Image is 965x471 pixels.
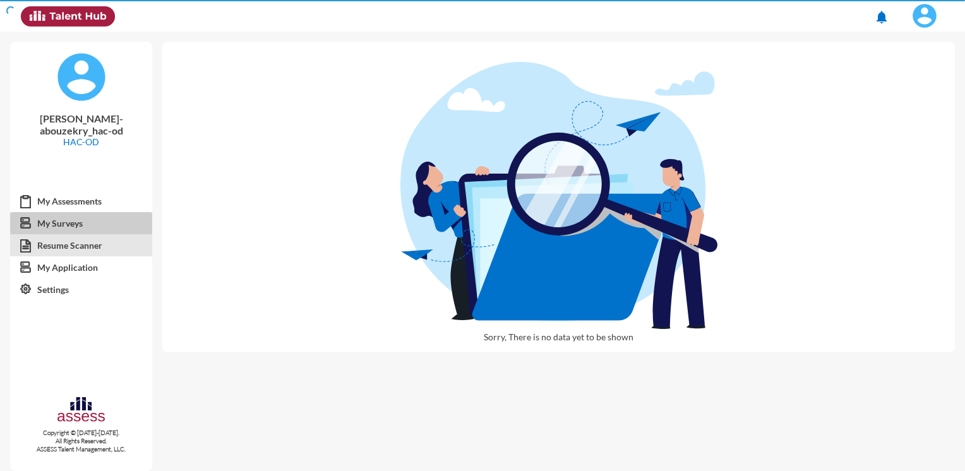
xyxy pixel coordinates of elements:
img: default%20profile%20image.svg [56,52,107,102]
p: Copyright © [DATE]-[DATE]. All Rights Reserved. ASSESS Talent Management, LLC. [10,429,152,453]
p: Sorry, There is no data yet to be shown [400,331,717,352]
img: assesscompany-logo.png [56,395,106,426]
a: My Surveys [10,212,152,235]
a: My Assessments [10,190,152,213]
p: [PERSON_NAME]-abouzekry_hac-od [20,112,142,136]
a: Settings [10,278,152,301]
a: My Application [10,256,152,279]
mat-icon: notifications [874,9,889,25]
a: Resume Scanner [10,234,152,257]
p: HAC-OD [20,136,142,147]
